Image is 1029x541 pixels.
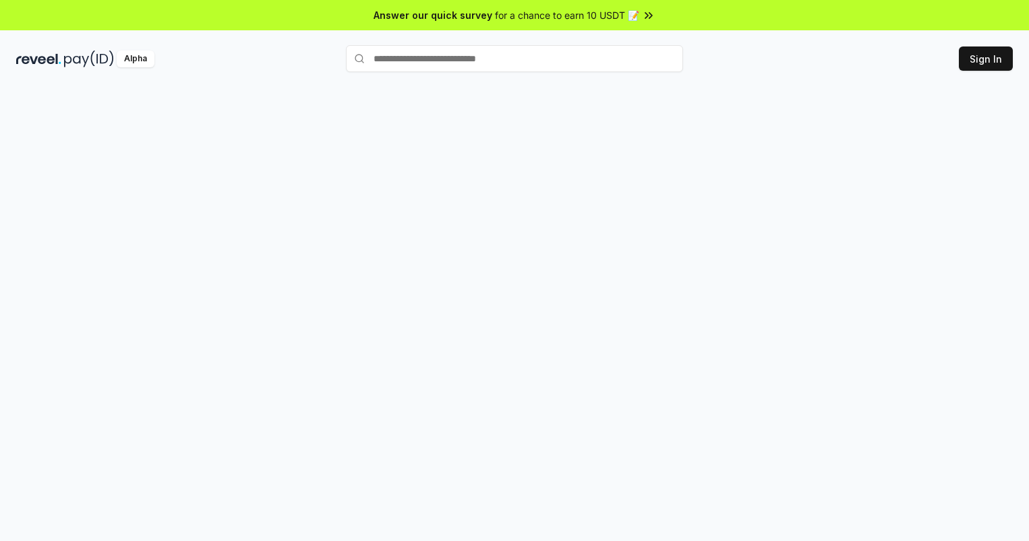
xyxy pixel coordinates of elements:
button: Sign In [959,46,1013,71]
img: reveel_dark [16,51,61,67]
img: pay_id [64,51,114,67]
div: Alpha [117,51,154,67]
span: for a chance to earn 10 USDT 📝 [495,8,639,22]
span: Answer our quick survey [374,8,492,22]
